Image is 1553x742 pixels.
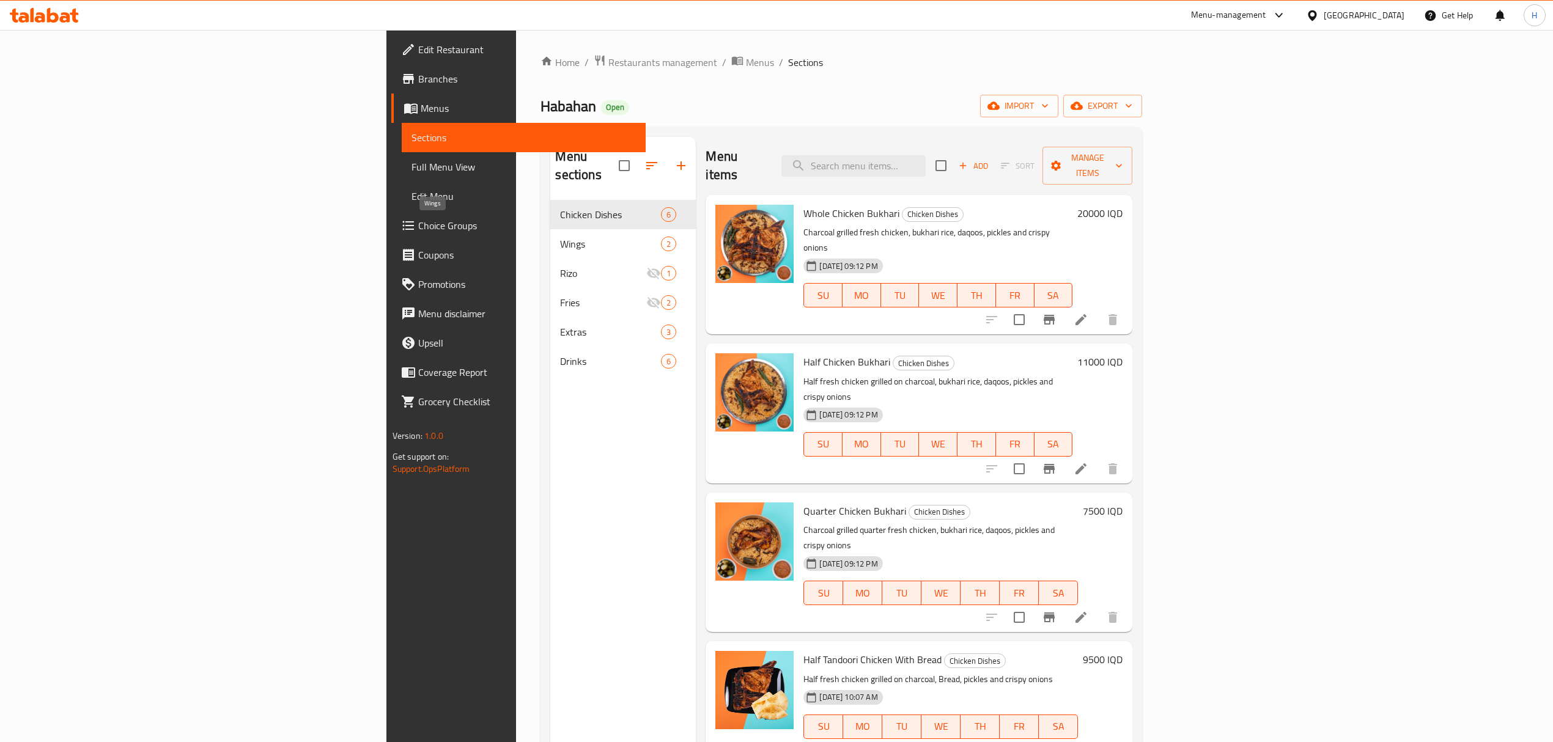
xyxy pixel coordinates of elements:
[1098,454,1127,483] button: delete
[848,584,877,602] span: MO
[418,218,636,233] span: Choice Groups
[391,64,646,94] a: Branches
[924,435,953,453] span: WE
[418,248,636,262] span: Coupons
[662,268,676,279] span: 1
[814,260,882,272] span: [DATE] 09:12 PM
[893,356,954,370] span: Chicken Dishes
[1005,584,1034,602] span: FR
[965,584,995,602] span: TH
[809,435,838,453] span: SU
[1035,283,1073,307] button: SA
[1077,353,1123,370] h6: 11000 IQD
[957,283,996,307] button: TH
[843,581,882,605] button: MO
[560,354,661,369] div: Drinks
[886,435,915,453] span: TU
[594,54,717,70] a: Restaurants management
[402,123,646,152] a: Sections
[1098,305,1127,334] button: delete
[661,237,676,251] div: items
[919,283,957,307] button: WE
[781,155,926,177] input: search
[1074,461,1088,476] a: Edit menu item
[424,428,443,444] span: 1.0.0
[393,461,470,477] a: Support.OpsPlatform
[550,259,696,288] div: Rizo1
[1000,714,1039,739] button: FR
[661,354,676,369] div: items
[540,54,1142,70] nav: breadcrumb
[421,101,636,116] span: Menus
[993,156,1042,175] span: Select section first
[843,432,881,457] button: MO
[402,182,646,211] a: Edit Menu
[661,207,676,222] div: items
[418,365,636,380] span: Coverage Report
[661,295,676,310] div: items
[560,207,661,222] div: Chicken Dishes
[391,211,646,240] a: Choice Groups
[944,653,1006,668] div: Chicken Dishes
[881,432,920,457] button: TU
[954,156,993,175] span: Add item
[957,432,996,457] button: TH
[887,584,917,602] span: TU
[1324,9,1404,22] div: [GEOGRAPHIC_DATA]
[921,714,961,739] button: WE
[560,325,661,339] div: Extras
[803,432,843,457] button: SU
[980,95,1058,117] button: import
[661,325,676,339] div: items
[803,374,1072,405] p: Half fresh chicken grilled on charcoal, bukhari rice, daqoos, pickles and crispy onions
[715,353,794,432] img: Half Chicken Bukhari
[550,195,696,381] nav: Menu sections
[418,394,636,409] span: Grocery Checklist
[803,581,843,605] button: SU
[646,266,661,281] svg: Inactive section
[646,295,661,310] svg: Inactive section
[418,336,636,350] span: Upsell
[1074,312,1088,327] a: Edit menu item
[902,207,963,221] span: Chicken Dishes
[962,435,991,453] span: TH
[957,159,990,173] span: Add
[1001,435,1030,453] span: FR
[893,356,954,370] div: Chicken Dishes
[803,283,843,307] button: SU
[608,55,717,70] span: Restaurants management
[1039,714,1078,739] button: SA
[550,347,696,376] div: Drinks6
[1042,147,1132,185] button: Manage items
[1083,651,1123,668] h6: 9500 IQD
[961,714,1000,739] button: TH
[882,714,921,739] button: TU
[847,435,876,453] span: MO
[1001,287,1030,304] span: FR
[921,581,961,605] button: WE
[715,651,794,729] img: Half Tandoori Chicken With Bread
[1035,454,1064,483] button: Branch-specific-item
[803,672,1078,687] p: Half fresh chicken grilled on charcoal, Bread, pickles and crispy onions
[962,287,991,304] span: TH
[715,205,794,283] img: Whole Chicken Bukhari
[1006,307,1032,332] span: Select to update
[1035,305,1064,334] button: Branch-specific-item
[391,328,646,358] a: Upsell
[560,266,646,281] div: Rizo
[560,295,646,310] span: Fries
[1006,604,1032,630] span: Select to update
[706,147,767,184] h2: Menu items
[393,428,422,444] span: Version:
[411,189,636,204] span: Edit Menu
[1035,603,1064,632] button: Branch-specific-item
[779,55,783,70] li: /
[1039,287,1068,304] span: SA
[809,718,838,735] span: SU
[814,558,882,570] span: [DATE] 09:12 PM
[1039,435,1068,453] span: SA
[902,207,964,222] div: Chicken Dishes
[393,449,449,465] span: Get support on:
[402,152,646,182] a: Full Menu View
[814,409,882,421] span: [DATE] 09:12 PM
